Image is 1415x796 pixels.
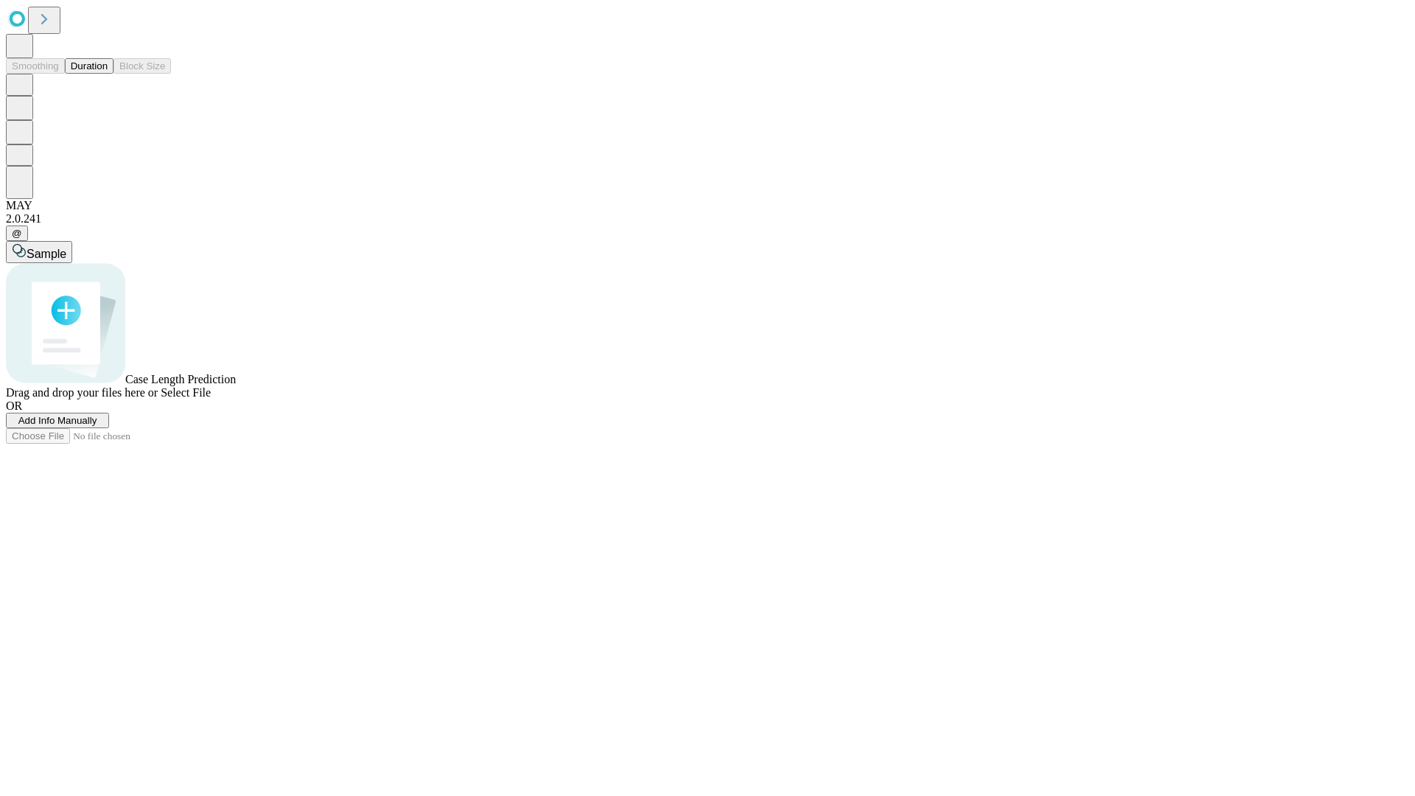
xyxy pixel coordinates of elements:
[125,373,236,385] span: Case Length Prediction
[65,58,113,74] button: Duration
[6,212,1409,226] div: 2.0.241
[6,386,158,399] span: Drag and drop your files here or
[6,58,65,74] button: Smoothing
[6,199,1409,212] div: MAY
[161,386,211,399] span: Select File
[113,58,171,74] button: Block Size
[6,413,109,428] button: Add Info Manually
[6,226,28,241] button: @
[12,228,22,239] span: @
[6,241,72,263] button: Sample
[18,415,97,426] span: Add Info Manually
[6,399,22,412] span: OR
[27,248,66,260] span: Sample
